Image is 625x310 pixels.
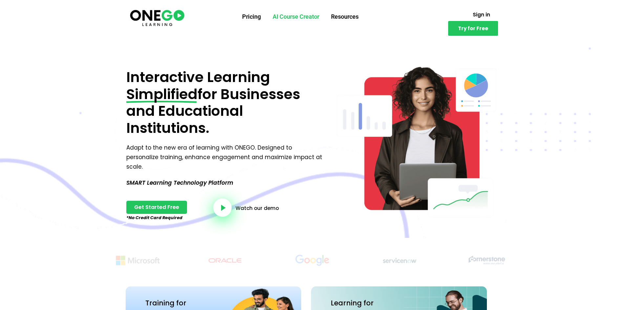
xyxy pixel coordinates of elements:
p: Adapt to the new era of learning with ONEGO. Designed to personalize training, enhance engagement... [126,143,325,172]
img: Title [190,251,260,270]
span: for Businesses and Educational Institutions. [126,84,300,138]
img: Title [451,251,522,270]
img: Title [277,251,348,270]
span: Sign in [473,12,490,17]
a: Sign in [465,8,498,21]
a: Pricing [236,8,267,25]
img: Title [364,251,435,270]
span: Simplified [126,86,198,103]
a: Resources [325,8,365,25]
a: Try for Free [448,21,498,36]
a: Get Started Free [126,201,187,214]
em: *No Credit Card Required [126,215,182,221]
span: Get Started Free [134,205,179,210]
span: Try for Free [458,26,488,31]
span: Interactive Learning [126,67,270,87]
a: video-button [213,198,232,217]
a: AI Course Creator [267,8,325,25]
p: SMART Learning Technology Platform [126,178,325,188]
img: Title [102,251,173,270]
a: Watch our demo [236,206,279,211]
